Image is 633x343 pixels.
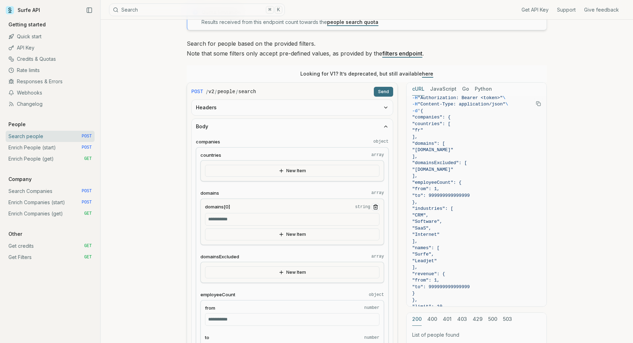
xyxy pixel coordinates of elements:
[6,142,95,153] a: Enrich People (start) POST
[412,147,453,153] span: "[DOMAIN_NAME]"
[6,5,40,15] a: Surfe API
[412,265,418,270] span: ],
[236,88,238,95] span: /
[6,252,95,263] a: Get Filters GET
[412,291,415,296] span: }
[488,313,497,326] button: 500
[533,98,544,109] button: Copy Text
[412,167,453,172] span: "[DOMAIN_NAME]"
[192,100,393,115] button: Headers
[275,6,282,14] kbd: K
[371,190,384,196] code: array
[238,88,256,95] code: search
[412,245,440,251] span: "names": [
[6,21,49,28] p: Getting started
[369,292,384,298] code: object
[82,145,92,150] span: POST
[430,83,456,96] button: JavaScript
[462,83,469,96] button: Go
[109,4,285,16] button: Search⌘K
[191,88,203,95] span: POST
[412,193,470,198] span: "to": 999999999999999
[300,70,433,77] p: Looking for V1? It’s deprecated, but still available
[200,291,235,298] span: employeeCount
[205,266,379,278] button: New Item
[205,305,215,311] span: from
[84,211,92,216] span: GET
[412,213,429,218] span: "CRM",
[412,313,422,326] button: 200
[412,297,418,303] span: },
[84,243,92,249] span: GET
[205,165,379,177] button: New Item
[266,6,274,14] kbd: ⌘
[412,102,418,107] span: -H
[412,121,450,127] span: "countries": [
[412,141,445,146] span: "domains": [
[84,254,92,260] span: GET
[382,50,422,57] a: filters endpoint
[6,186,95,197] a: Search Companies POST
[412,271,445,277] span: "revenue": {
[557,6,576,13] a: Support
[412,95,418,101] span: -H
[364,305,379,311] code: number
[84,5,95,15] button: Collapse Sidebar
[6,42,95,53] a: API Key
[418,102,506,107] span: "Content-Type: application/json"
[412,219,442,224] span: "Software",
[205,203,230,210] span: domains[0]
[6,121,28,128] p: People
[187,39,547,58] p: Search for people based on the provided filters. Note that some filters only accept pre-defined v...
[192,119,393,134] button: Body
[412,154,418,159] span: ],
[6,176,34,183] p: Company
[6,31,95,42] a: Quick start
[412,258,437,264] span: "Leadjet"
[217,88,235,95] code: people
[372,203,379,211] button: Remove Item
[412,186,440,192] span: "from": 1,
[427,313,437,326] button: 400
[6,231,25,238] p: Other
[6,153,95,164] a: Enrich People (get) GET
[364,335,379,341] code: number
[200,152,221,158] span: countries
[82,188,92,194] span: POST
[412,200,418,205] span: },
[412,252,434,257] span: "Surfe",
[412,108,418,114] span: -d
[6,197,95,208] a: Enrich Companies (start) POST
[6,131,95,142] a: Search people POST
[584,6,619,13] a: Give feedback
[205,334,209,341] span: to
[412,180,461,185] span: "employeeCount": {
[215,88,217,95] span: /
[412,304,445,309] span: "limit": 10,
[503,313,512,326] button: 503
[82,200,92,205] span: POST
[503,95,505,101] span: \
[6,208,95,219] a: Enrich Companies (get) GET
[475,83,492,96] button: Python
[412,278,440,283] span: "from": 1,
[196,138,220,145] span: companies
[374,87,393,97] button: Send
[443,313,452,326] button: 401
[84,156,92,162] span: GET
[205,228,379,240] button: New Item
[371,152,384,158] code: array
[412,206,453,211] span: "industries": [
[200,253,239,260] span: domainsExcluded
[327,19,378,25] a: people search quota
[473,313,482,326] button: 429
[418,108,423,114] span: '{
[6,240,95,252] a: Get credits GET
[418,95,503,101] span: "Authorization: Bearer <token>"
[412,331,541,338] p: List of people found
[457,313,467,326] button: 403
[373,139,389,144] code: object
[412,226,431,231] span: "SaaS",
[355,204,370,210] code: string
[412,239,418,244] span: ],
